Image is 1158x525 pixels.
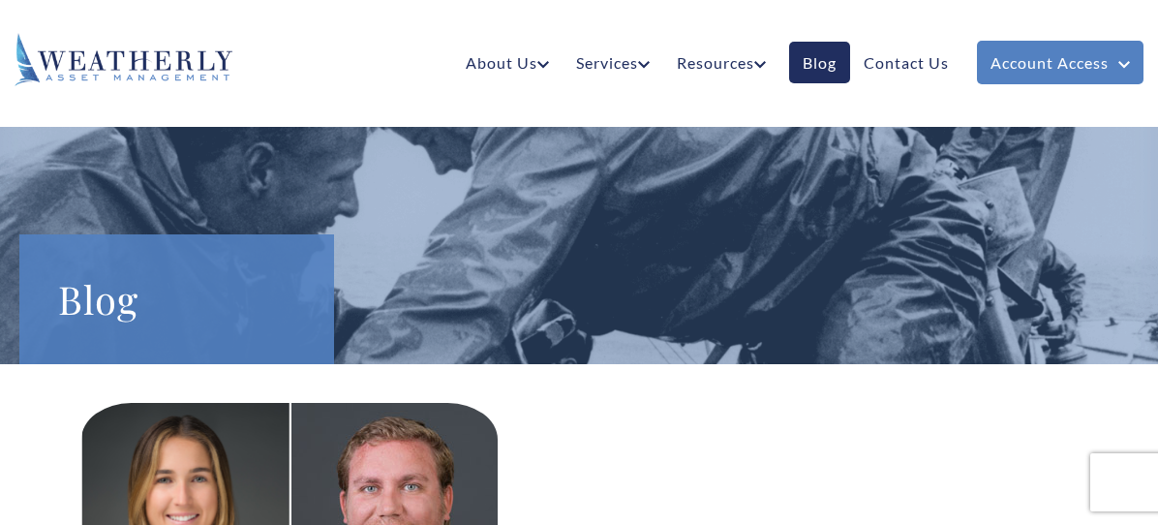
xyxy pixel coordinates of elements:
[977,41,1143,84] a: Account Access
[663,42,779,83] a: Resources
[789,42,850,83] a: Blog
[563,42,663,83] a: Services
[452,42,563,83] a: About Us
[15,33,232,86] img: Weatherly
[850,42,962,83] a: Contact Us
[58,273,295,325] h1: Blog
